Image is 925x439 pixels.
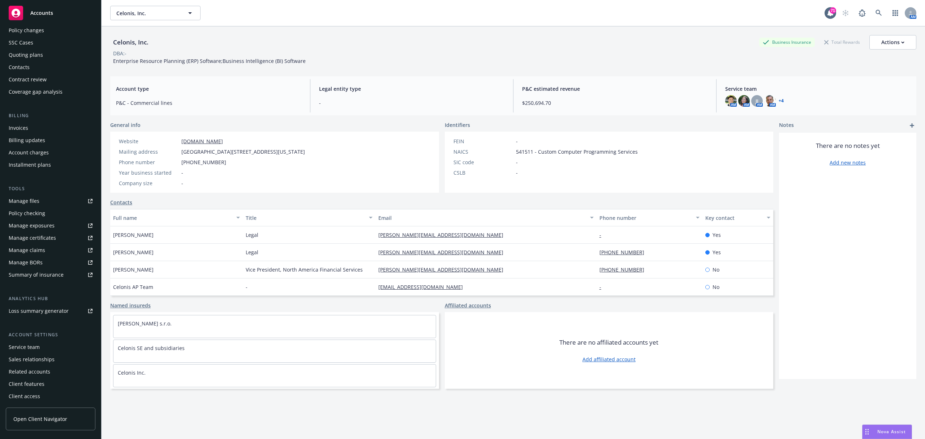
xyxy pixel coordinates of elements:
div: DBA: - [113,50,126,57]
div: Tools [6,185,95,192]
a: Billing updates [6,135,95,146]
div: Manage certificates [9,232,56,244]
span: P&C estimated revenue [522,85,707,93]
button: Celonis, Inc. [110,6,201,20]
div: Year business started [119,169,178,176]
img: photo [764,95,776,107]
span: - [181,179,183,187]
div: Client features [9,378,44,390]
a: +4 [779,99,784,103]
div: Manage BORs [9,257,43,268]
div: Contract review [9,74,47,85]
div: Summary of insurance [9,269,64,281]
div: FEIN [453,137,513,145]
button: Phone number [597,209,703,226]
a: Sales relationships [6,354,95,365]
span: Open Client Navigator [13,415,67,423]
a: Summary of insurance [6,269,95,281]
div: Account settings [6,331,95,338]
button: Full name [110,209,243,226]
div: Installment plans [9,159,51,171]
span: 541511 - Custom Computer Programming Services [516,148,638,155]
a: Report a Bug [855,6,869,20]
span: P&C - Commercial lines [116,99,301,107]
button: Email [375,209,597,226]
div: Drag to move [862,425,872,439]
a: Contacts [6,61,95,73]
a: - [599,284,607,290]
button: Nova Assist [862,425,912,439]
a: [EMAIL_ADDRESS][DOMAIN_NAME] [378,284,469,290]
div: Service team [9,341,40,353]
div: 71 [830,7,836,14]
a: Policy checking [6,208,95,219]
a: Add new notes [830,159,866,166]
span: [PERSON_NAME] [113,266,154,273]
div: NAICS [453,148,513,155]
a: Add affiliated account [582,355,636,363]
a: [PHONE_NUMBER] [599,266,650,273]
a: [PERSON_NAME] s.r.o. [118,320,172,327]
a: - [599,231,607,238]
a: Loss summary generator [6,305,95,317]
div: Key contact [705,214,762,222]
span: No [713,283,719,291]
button: Key contact [702,209,773,226]
span: Celonis, Inc. [116,9,179,17]
div: Full name [113,214,232,222]
span: No [713,266,719,273]
div: Manage exposures [9,220,55,231]
div: Total Rewards [821,38,864,47]
span: Enterprise Resource Planning (ERP) Software;Business Intelligence (BI) Software [113,57,306,64]
span: [GEOGRAPHIC_DATA][STREET_ADDRESS][US_STATE] [181,148,305,155]
a: Related accounts [6,366,95,378]
div: Email [378,214,586,222]
span: Yes [713,231,721,239]
div: SSC Cases [9,37,33,48]
a: SSC Cases [6,37,95,48]
a: Celonis SE and subsidiaries [118,345,185,351]
div: Website [119,137,178,145]
a: [PERSON_NAME][EMAIL_ADDRESS][DOMAIN_NAME] [378,266,509,273]
a: Manage exposures [6,220,95,231]
div: Title [246,214,365,222]
a: Affiliated accounts [445,302,491,309]
span: Legal [246,248,258,256]
a: [DOMAIN_NAME] [181,138,223,145]
a: Accounts [6,3,95,23]
div: Billing updates [9,135,45,146]
a: Named insureds [110,302,151,309]
span: Accounts [30,10,53,16]
div: Actions [881,35,904,49]
div: Loss summary generator [9,305,69,317]
a: Client access [6,391,95,402]
span: - [516,169,518,176]
span: [PERSON_NAME] [113,248,154,256]
div: Mailing address [119,148,178,155]
a: Policy changes [6,25,95,36]
div: Billing [6,112,95,119]
span: $250,694.70 [522,99,707,107]
div: Quoting plans [9,49,43,61]
div: SIC code [453,158,513,166]
a: Coverage gap analysis [6,86,95,98]
span: Yes [713,248,721,256]
div: Contacts [9,61,30,73]
div: Phone number [119,158,178,166]
div: Client access [9,391,40,402]
a: [PERSON_NAME][EMAIL_ADDRESS][DOMAIN_NAME] [378,249,509,256]
a: Invoices [6,122,95,134]
button: Actions [869,35,916,50]
div: Sales relationships [9,354,55,365]
div: Company size [119,179,178,187]
a: Contacts [110,199,132,206]
div: Manage claims [9,244,45,256]
span: - [319,99,504,107]
span: - [181,169,183,176]
a: [PHONE_NUMBER] [599,249,650,256]
div: Phone number [599,214,692,222]
a: Account charges [6,147,95,158]
span: JJ [756,97,758,105]
div: Invoices [9,122,28,134]
a: Contract review [6,74,95,85]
